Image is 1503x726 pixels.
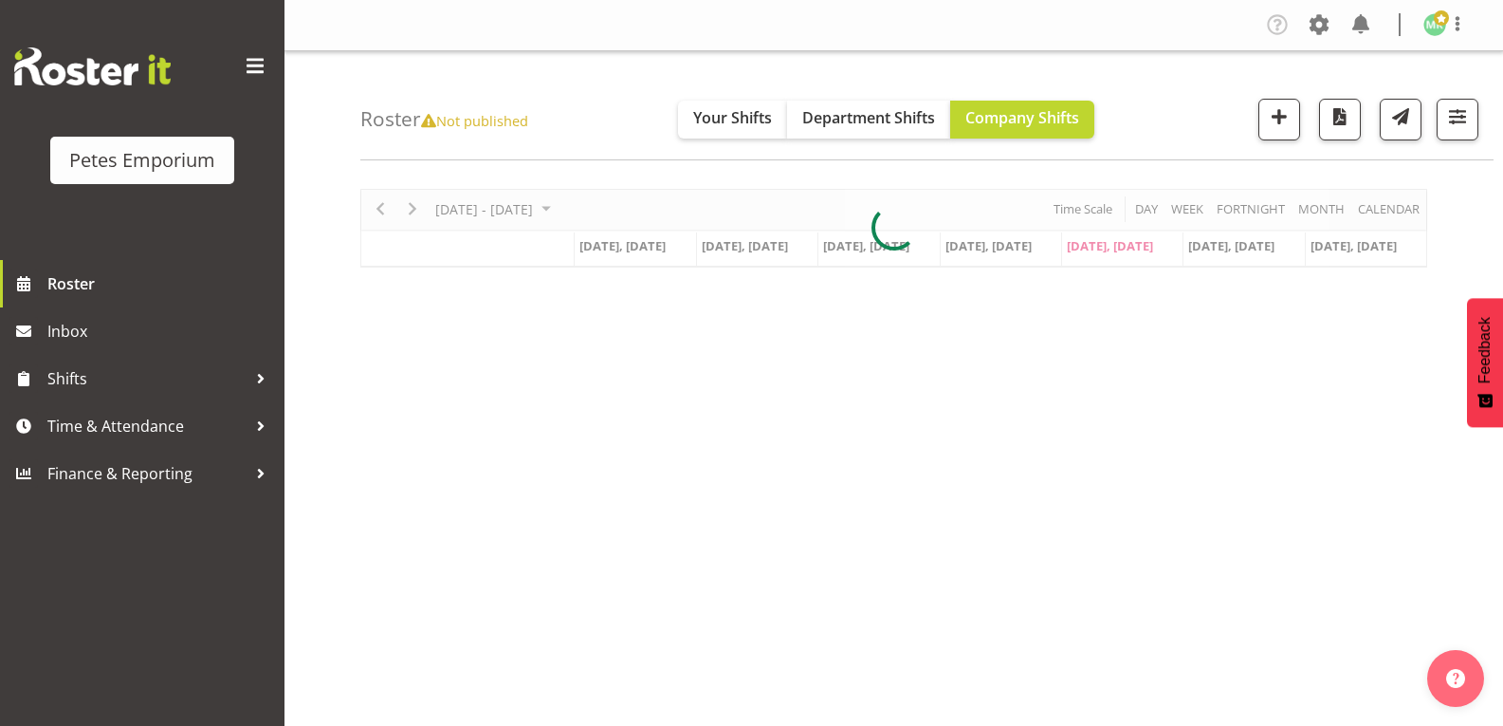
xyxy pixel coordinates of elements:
[47,270,275,298] span: Roster
[421,111,528,130] span: Not published
[950,101,1094,139] button: Company Shifts
[360,108,528,130] h4: Roster
[1467,298,1503,427] button: Feedback - Show survey
[47,412,247,440] span: Time & Attendance
[47,364,247,393] span: Shifts
[678,101,787,139] button: Your Shifts
[965,107,1079,128] span: Company Shifts
[802,107,935,128] span: Department Shifts
[1476,317,1494,383] span: Feedback
[1446,669,1465,688] img: help-xxl-2.png
[1437,99,1478,140] button: Filter Shifts
[14,47,171,85] img: Rosterit website logo
[1380,99,1421,140] button: Send a list of all shifts for the selected filtered period to all rostered employees.
[787,101,950,139] button: Department Shifts
[693,107,772,128] span: Your Shifts
[47,459,247,488] span: Finance & Reporting
[1258,99,1300,140] button: Add a new shift
[69,146,215,175] div: Petes Emporium
[47,317,275,345] span: Inbox
[1423,13,1446,36] img: melanie-richardson713.jpg
[1319,99,1361,140] button: Download a PDF of the roster according to the set date range.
